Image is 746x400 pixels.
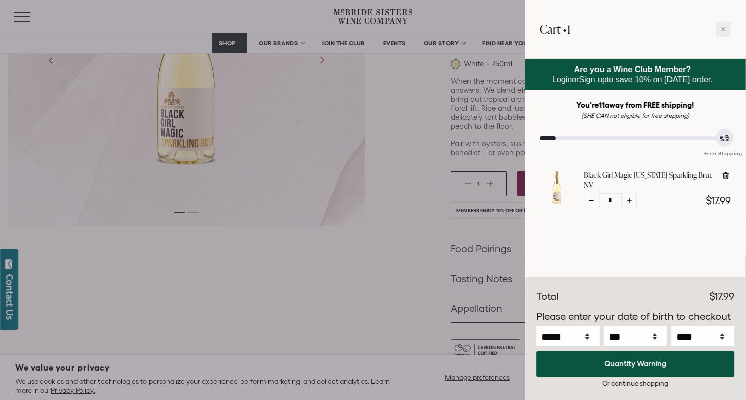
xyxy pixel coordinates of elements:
[536,289,558,304] div: Total
[540,15,570,43] h2: Cart •
[706,195,731,206] span: $17.99
[536,309,734,324] p: Please enter your date of birth to checkout
[552,75,572,84] a: Login
[540,195,574,207] a: Black Girl Magic California Sparkling Brut NV
[579,75,607,84] a: Sign up
[552,65,713,84] span: or to save 10% on [DATE] order.
[536,379,734,388] div: Or continue shopping
[581,112,689,119] em: (SHE CAN not eligible for free shipping)
[599,101,605,109] span: 11
[577,101,694,109] strong: You're away from FREE shipping!
[709,291,734,302] span: $17.99
[574,65,691,74] strong: Are you a Wine Club Member?
[701,140,746,158] div: Free Shipping
[584,170,713,190] a: Black Girl Magic [US_STATE] Sparkling Brut NV
[567,21,570,37] span: 1
[536,351,734,377] button: Quantity Warning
